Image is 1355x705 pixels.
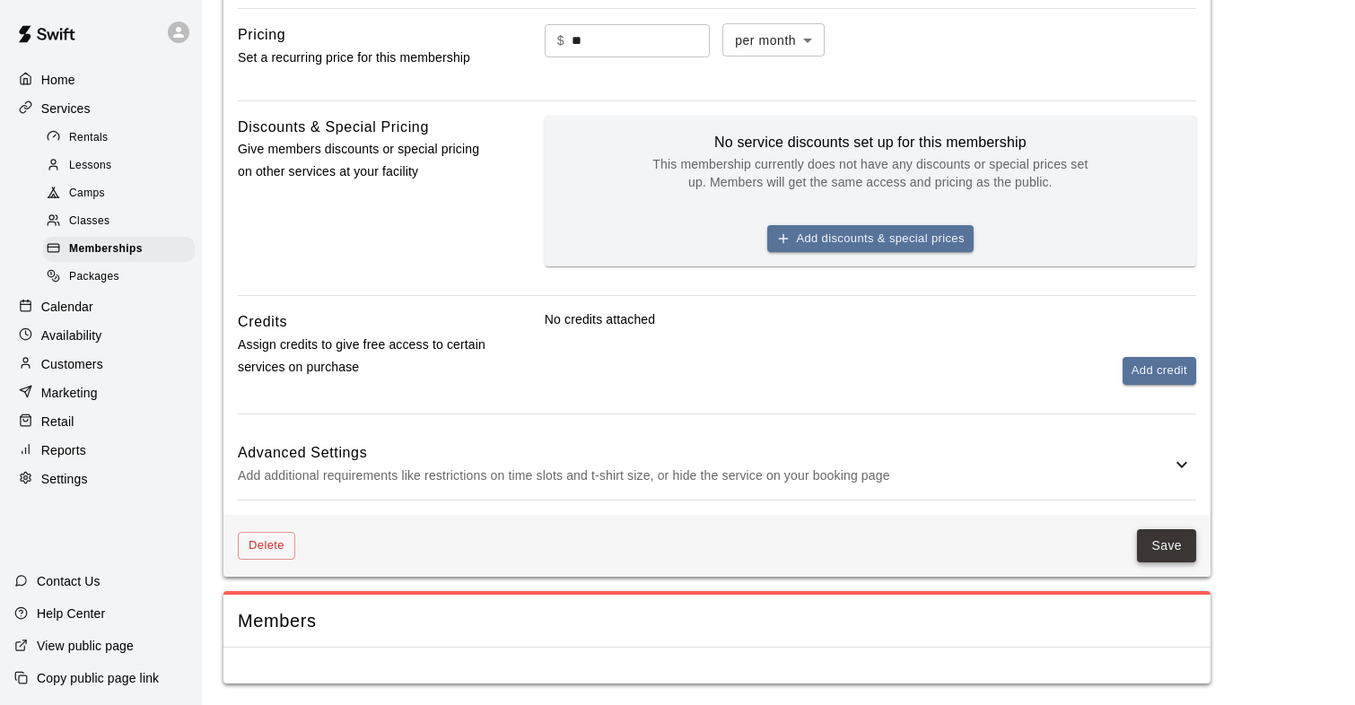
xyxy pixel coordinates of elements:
[41,71,75,89] p: Home
[37,669,159,687] p: Copy public page link
[14,351,188,378] a: Customers
[41,355,103,373] p: Customers
[43,236,202,264] a: Memberships
[545,310,1196,328] p: No credits attached
[238,465,1171,487] p: Add additional requirements like restrictions on time slots and t-shirt size, or hide the service...
[14,408,188,435] a: Retail
[43,180,202,208] a: Camps
[43,208,202,236] a: Classes
[14,466,188,492] a: Settings
[238,116,429,139] h6: Discounts & Special Pricing
[238,47,487,69] p: Set a recurring price for this membership
[69,268,119,286] span: Packages
[14,66,188,93] a: Home
[646,155,1095,191] p: This membership currently does not have any discounts or special prices set up. Members will get ...
[41,384,98,402] p: Marketing
[14,379,188,406] a: Marketing
[238,334,487,379] p: Assign credits to give free access to certain services on purchase
[14,322,188,349] a: Availability
[41,413,74,431] p: Retail
[238,609,1196,633] span: Members
[43,264,202,292] a: Packages
[238,429,1196,500] div: Advanced SettingsAdd additional requirements like restrictions on time slots and t-shirt size, or...
[767,225,974,253] button: Add discounts & special prices
[69,185,105,203] span: Camps
[43,209,195,234] div: Classes
[238,310,287,334] h6: Credits
[41,441,86,459] p: Reports
[238,532,295,560] button: Delete
[41,326,102,344] p: Availability
[646,130,1095,155] h6: No service discounts set up for this membership
[43,181,195,206] div: Camps
[69,213,109,231] span: Classes
[238,23,285,47] h6: Pricing
[37,637,134,655] p: View public page
[41,298,93,316] p: Calendar
[43,237,195,262] div: Memberships
[1123,357,1196,385] button: Add credit
[37,572,101,590] p: Contact Us
[69,129,109,147] span: Rentals
[37,605,105,622] p: Help Center
[238,138,487,183] p: Give members discounts or special pricing on other services at your facility
[43,126,195,151] div: Rentals
[43,124,202,152] a: Rentals
[722,23,825,57] div: per month
[14,437,188,464] a: Reports
[14,95,188,122] a: Services
[41,470,88,488] p: Settings
[41,100,91,117] p: Services
[14,293,188,320] a: Calendar
[1137,529,1196,562] button: Save
[69,157,112,175] span: Lessons
[43,153,195,178] div: Lessons
[557,31,564,50] p: $
[43,265,195,290] div: Packages
[69,240,143,258] span: Memberships
[238,441,1171,465] h6: Advanced Settings
[43,152,202,179] a: Lessons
